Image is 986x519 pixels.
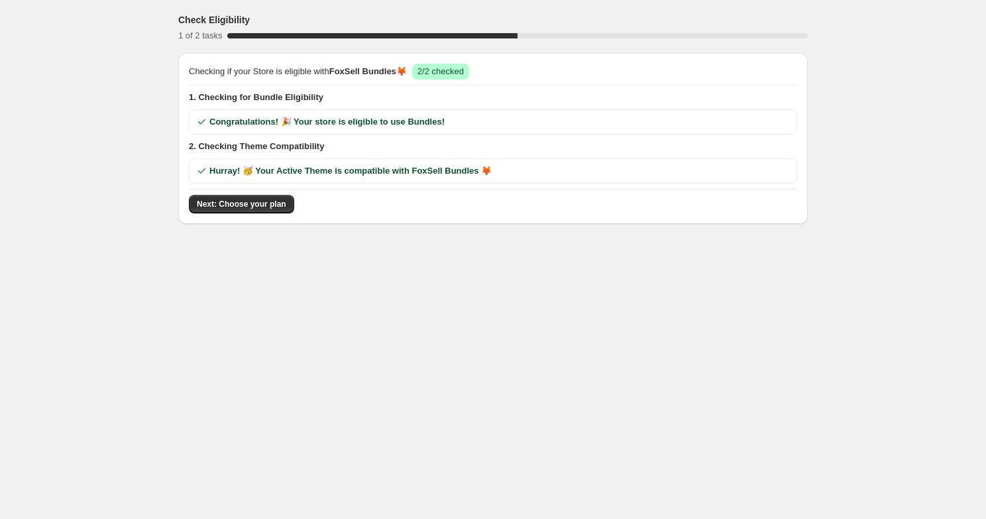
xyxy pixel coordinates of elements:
[209,115,445,129] span: Congratulations! 🎉 Your store is eligible to use Bundles!
[189,140,797,153] span: 2. Checking Theme Compatibility
[189,195,294,213] button: Next: Choose your plan
[189,91,797,104] span: 1. Checking for Bundle Eligibility
[189,65,407,78] span: Checking if your Store is eligible with 🦊
[178,13,250,27] h3: Check Eligibility
[417,66,464,76] span: 2/2 checked
[178,30,222,40] span: 1 of 2 tasks
[197,199,286,209] span: Next: Choose your plan
[329,66,396,76] span: FoxSell Bundles
[209,164,492,178] span: Hurray! 🥳 Your Active Theme is compatible with FoxSell Bundles 🦊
